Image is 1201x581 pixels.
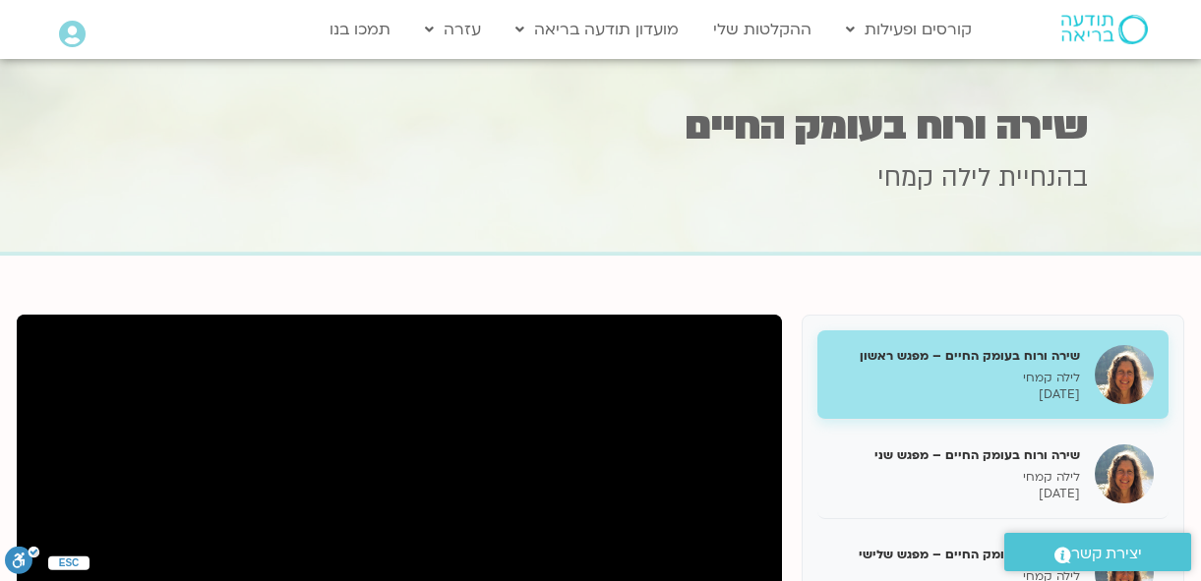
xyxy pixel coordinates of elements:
[1095,345,1154,404] img: שירה ורוח בעומק החיים – מפגש ראשון
[703,11,821,48] a: ההקלטות שלי
[832,386,1080,403] p: [DATE]
[114,107,1088,145] h1: שירה ורוח בעומק החיים
[320,11,400,48] a: תמכו בנו
[832,469,1080,486] p: לילה קמחי
[1004,533,1191,571] a: יצירת קשר
[506,11,689,48] a: מועדון תודעה בריאה
[998,160,1088,196] span: בהנחיית
[832,546,1080,563] h5: שירה ורוח בעומק החיים – מפגש שלישי
[1061,15,1148,44] img: תודעה בריאה
[1071,541,1142,567] span: יצירת קשר
[832,370,1080,386] p: לילה קמחי
[832,347,1080,365] h5: שירה ורוח בעומק החיים – מפגש ראשון
[832,486,1080,502] p: [DATE]
[836,11,982,48] a: קורסים ופעילות
[415,11,491,48] a: עזרה
[832,446,1080,464] h5: שירה ורוח בעומק החיים – מפגש שני
[1095,444,1154,503] img: שירה ורוח בעומק החיים – מפגש שני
